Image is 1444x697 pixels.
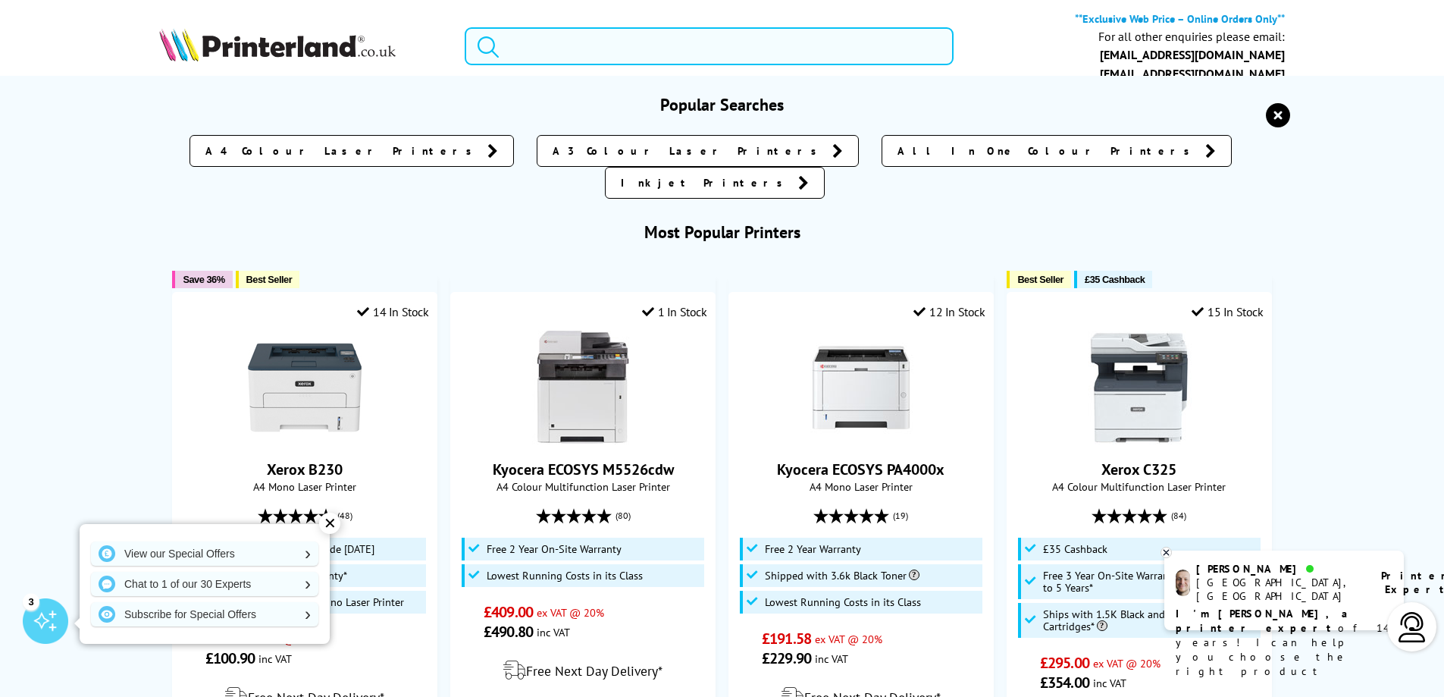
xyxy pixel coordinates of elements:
[159,221,1286,243] h3: Most Popular Printers
[804,432,918,447] a: Kyocera ECOSYS PA4000x
[1101,460,1176,479] a: Xerox C325
[765,596,921,608] span: Lowest Running Costs in its Class
[205,648,255,668] span: £100.90
[1074,271,1152,288] button: £35 Cashback
[882,135,1232,167] a: All In One Colour Printers
[765,543,861,555] span: Free 2 Year Warranty
[172,271,232,288] button: Save 36%
[1017,274,1063,285] span: Best Seller
[1082,331,1196,444] img: Xerox C325
[1043,543,1107,555] span: £35 Cashback
[1196,562,1362,576] div: [PERSON_NAME]
[190,135,514,167] a: A4 Colour Laser Printers
[1098,30,1285,44] div: For all other enquiries please email:
[1093,656,1161,670] span: ex VAT @ 20%
[487,570,643,582] span: Lowest Running Costs in its Class
[526,432,640,447] a: Kyocera ECOSYS M5526cdw
[815,632,882,646] span: ex VAT @ 20%
[762,648,811,668] span: £229.90
[913,304,985,319] div: 12 In Stock
[1082,432,1196,447] a: Xerox C325
[537,625,570,639] span: inc VAT
[804,331,918,444] img: Kyocera ECOSYS PA4000x
[1007,271,1071,288] button: Best Seller
[616,501,631,530] span: (80)
[159,28,396,61] img: Printerland Logo
[248,331,362,444] img: Xerox B230
[1043,608,1258,633] span: Ships with 1.5K Black and 1K CMY Toner Cartridges*
[1075,11,1285,26] b: **Exclusive Web Price – Online Orders Only**
[23,593,39,610] div: 3
[537,135,859,167] a: A3 Colour Laser Printers
[493,460,674,479] a: Kyocera ECOSYS M5526cdw
[1176,570,1190,596] img: ashley-livechat.png
[91,602,318,626] a: Subscribe for Special Offers
[337,501,352,530] span: (48)
[1196,576,1362,603] div: [GEOGRAPHIC_DATA], [GEOGRAPHIC_DATA]
[1040,673,1089,692] span: £354.00
[246,274,293,285] span: Best Seller
[1192,304,1263,319] div: 15 In Stock
[815,651,848,666] span: inc VAT
[1040,653,1089,673] span: £295.00
[737,479,985,494] span: A4 Mono Laser Printer
[1397,612,1427,642] img: user-headset-light.svg
[642,304,707,319] div: 1 In Stock
[258,651,292,666] span: inc VAT
[91,572,318,596] a: Chat to 1 of our 30 Experts
[487,543,622,555] span: Free 2 Year On-Site Warranty
[553,143,825,159] span: A3 Colour Laser Printers
[183,274,224,285] span: Save 36%
[1176,607,1352,635] b: I'm [PERSON_NAME], a printer expert
[484,602,533,622] span: £409.00
[777,460,944,479] a: Kyocera ECOSYS PA4000x
[765,570,919,582] span: Shipped with 3.6k Black Toner
[1015,479,1263,494] span: A4 Colour Multifunction Laser Printer
[605,167,825,199] a: Inkjet Printers
[1093,676,1126,690] span: inc VAT
[248,432,362,447] a: Xerox B230
[893,501,908,530] span: (19)
[459,479,706,494] span: A4 Colour Multifunction Laser Printer
[897,143,1198,159] span: All In One Colour Printers
[762,629,811,648] span: £191.58
[205,143,480,159] span: A4 Colour Laser Printers
[1085,274,1145,285] span: £35 Cashback
[159,94,1286,115] h3: Popular Searches
[180,479,428,494] span: A4 Mono Laser Printer
[357,304,428,319] div: 14 In Stock
[91,542,318,566] a: View our Special Offers
[1100,47,1285,62] a: [EMAIL_ADDRESS][DOMAIN_NAME]
[1176,607,1392,679] p: of 14 years! I can help you choose the right product
[1043,570,1258,594] span: Free 3 Year On-Site Warranty and Extend up to 5 Years*
[526,331,640,444] img: Kyocera ECOSYS M5526cdw
[236,271,300,288] button: Best Seller
[1100,66,1285,81] a: [EMAIL_ADDRESS][DOMAIN_NAME]
[484,622,533,642] span: £490.80
[621,175,791,190] span: Inkjet Printers
[465,27,954,65] input: Search product or brand
[267,460,343,479] a: Xerox B230
[319,513,340,534] div: ✕
[1171,501,1186,530] span: (84)
[459,649,706,692] div: modal_delivery
[537,605,604,620] span: ex VAT @ 20%
[159,28,446,64] a: Printerland Logo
